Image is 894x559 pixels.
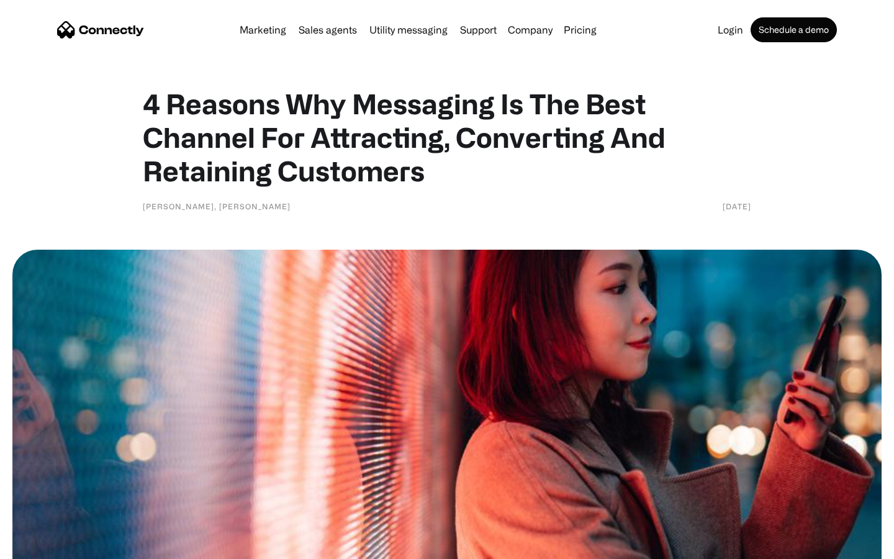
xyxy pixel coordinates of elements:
div: [PERSON_NAME], [PERSON_NAME] [143,200,291,212]
a: Support [455,25,502,35]
a: Marketing [235,25,291,35]
div: [DATE] [723,200,751,212]
a: home [57,20,144,39]
aside: Language selected: English [12,537,74,555]
div: Company [504,21,556,39]
a: Sales agents [294,25,362,35]
ul: Language list [25,537,74,555]
h1: 4 Reasons Why Messaging Is The Best Channel For Attracting, Converting And Retaining Customers [143,87,751,188]
a: Schedule a demo [751,17,837,42]
div: Company [508,21,553,39]
a: Login [713,25,748,35]
a: Utility messaging [364,25,453,35]
a: Pricing [559,25,602,35]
